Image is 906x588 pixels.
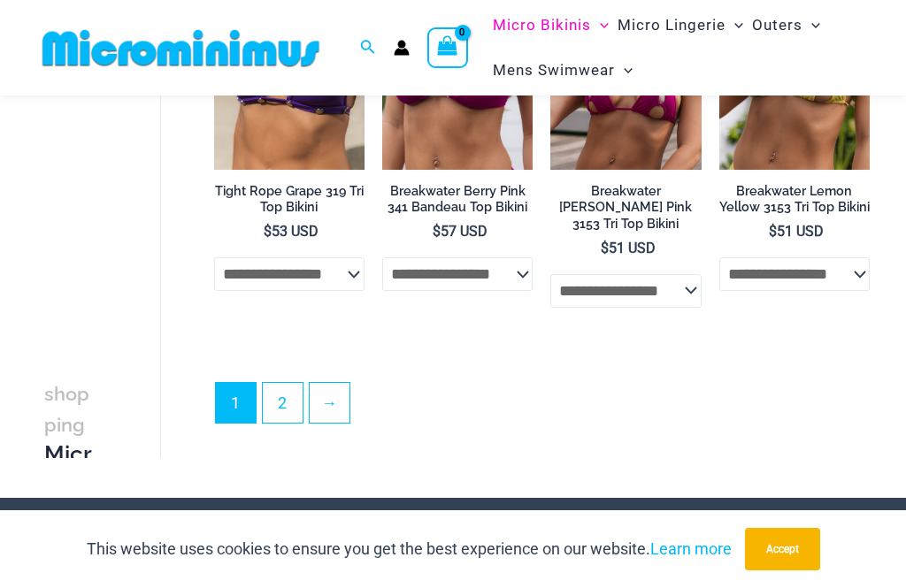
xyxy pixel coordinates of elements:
a: Terms of Service [238,508,357,527]
a: Search icon link [360,37,376,59]
bdi: 53 USD [264,223,319,240]
nav: Product Pagination [214,382,870,433]
span: Micro Bikinis [493,3,591,48]
span: $ [433,223,441,240]
a: Shipping & Handling [475,508,616,527]
span: Micro Lingerie [618,3,726,48]
a: Micro LingerieMenu ToggleMenu Toggle [613,3,748,48]
span: Outers [752,3,802,48]
span: $ [264,223,272,240]
a: Breakwater Lemon Yellow 3153 Tri Top Bikini [719,183,870,223]
span: Menu Toggle [802,3,820,48]
a: Microminimus Community [713,508,900,527]
bdi: 57 USD [433,223,488,240]
a: Page 2 [263,383,303,423]
a: Learn more [650,539,732,558]
span: $ [769,223,777,240]
h2: Tight Rope Grape 319 Tri Top Bikini [214,183,365,216]
a: View Shopping Cart, empty [427,27,468,68]
bdi: 51 USD [769,223,824,240]
span: Page 1 [216,383,256,423]
span: $ [601,240,609,256]
h2: Breakwater [PERSON_NAME] Pink 3153 Tri Top Bikini [550,183,701,233]
a: Micro BikinisMenu ToggleMenu Toggle [488,3,613,48]
p: This website uses cookies to ensure you get the best experience on our website. [87,536,732,562]
img: MM SHOP LOGO FLAT [35,28,326,68]
a: Tight Rope Grape 319 Tri Top Bikini [214,183,365,223]
a: Mens SwimwearMenu ToggleMenu Toggle [488,48,637,93]
a: Breakwater Berry Pink 341 Bandeau Top Bikini [382,183,533,223]
button: Accept [745,528,820,570]
bdi: 51 USD [601,240,656,256]
span: Menu Toggle [615,48,633,93]
span: Mens Swimwear [493,48,615,93]
a: OutersMenu ToggleMenu Toggle [748,3,825,48]
h2: Breakwater Berry Pink 341 Bandeau Top Bikini [382,183,533,216]
h2: Breakwater Lemon Yellow 3153 Tri Top Bikini [719,183,870,216]
a: Breakwater [PERSON_NAME] Pink 3153 Tri Top Bikini [550,183,701,239]
span: Menu Toggle [591,3,609,48]
a: Account icon link [394,40,410,56]
span: shopping [44,383,89,436]
a: → [310,383,349,423]
span: Menu Toggle [726,3,743,48]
